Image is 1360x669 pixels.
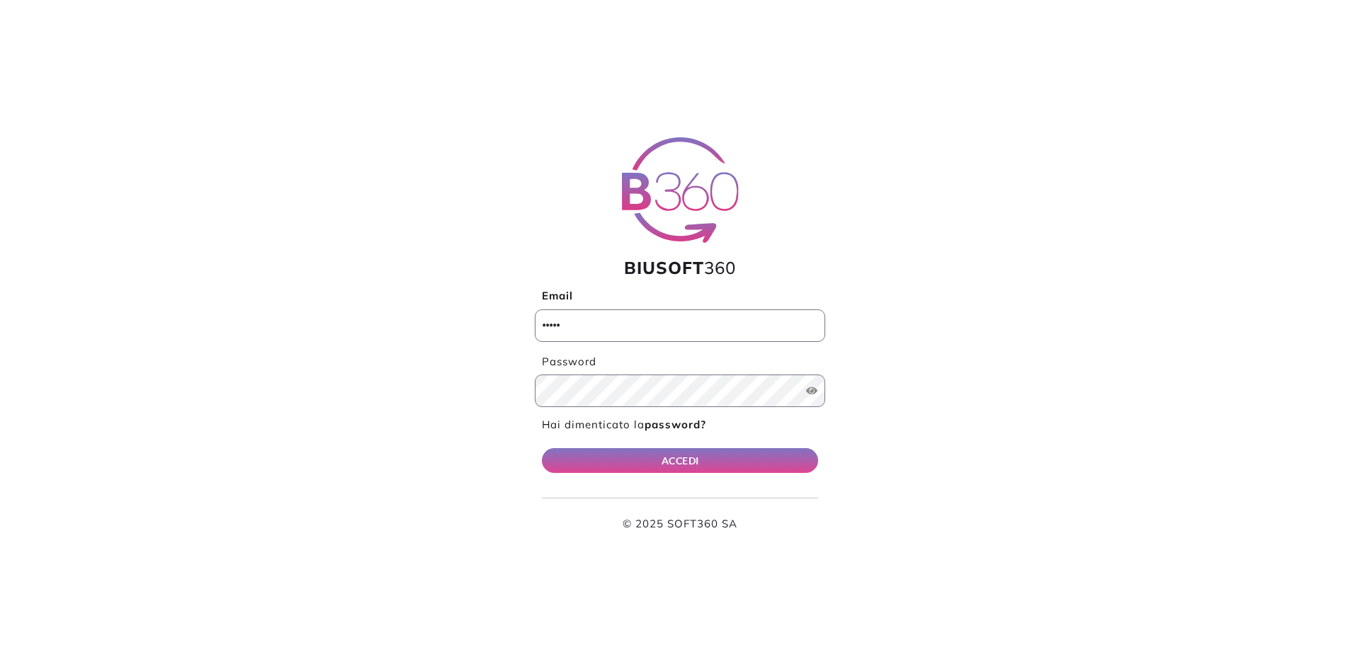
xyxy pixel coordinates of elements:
[645,418,706,431] b: password?
[542,516,818,532] p: © 2025 SOFT360 SA
[542,289,573,302] b: Email
[542,418,706,431] a: Hai dimenticato lapassword?
[535,258,825,278] h1: 360
[535,354,825,370] label: Password
[542,448,818,473] button: ACCEDI
[624,257,704,278] span: BIUSOFT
